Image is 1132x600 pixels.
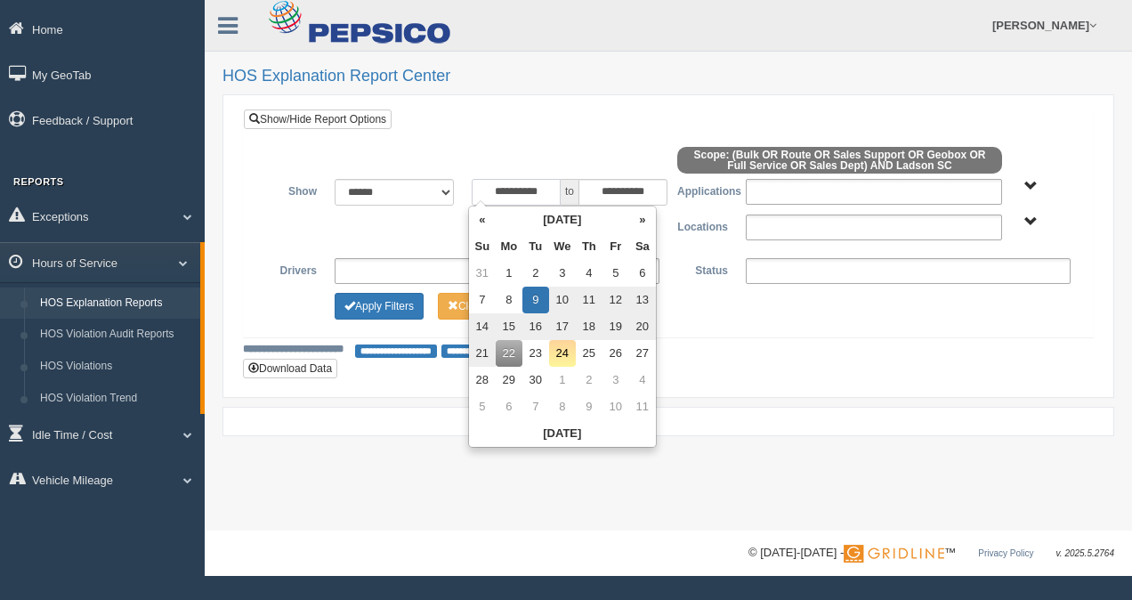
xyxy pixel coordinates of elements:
span: v. 2025.5.2764 [1056,548,1114,558]
td: 28 [469,367,496,393]
label: Drivers [257,258,326,280]
td: 16 [522,313,549,340]
td: 1 [496,260,522,287]
td: 5 [602,260,629,287]
a: HOS Violation Trend [32,383,200,415]
a: HOS Explanation Reports [32,288,200,320]
td: 9 [576,393,602,420]
td: 9 [522,287,549,313]
label: Show [257,179,326,200]
td: 26 [602,340,629,367]
button: Change Filter Options [335,293,424,320]
td: 11 [576,287,602,313]
td: 13 [629,287,656,313]
td: 3 [549,260,576,287]
td: 22 [496,340,522,367]
th: We [549,233,576,260]
label: Locations [668,215,737,236]
td: 6 [629,260,656,287]
td: 23 [522,340,549,367]
th: Sa [629,233,656,260]
td: 14 [469,313,496,340]
td: 18 [576,313,602,340]
td: 10 [602,393,629,420]
td: 25 [576,340,602,367]
button: Change Filter Options [438,293,526,320]
th: » [629,207,656,233]
td: 10 [549,287,576,313]
h2: HOS Explanation Report Center [222,68,1114,85]
td: 12 [602,287,629,313]
button: Download Data [243,359,337,378]
th: « [469,207,496,233]
td: 4 [629,367,656,393]
a: Show/Hide Report Options [244,109,392,129]
td: 20 [629,313,656,340]
td: 15 [496,313,522,340]
td: 17 [549,313,576,340]
td: 1 [549,367,576,393]
td: 30 [522,367,549,393]
td: 7 [469,287,496,313]
td: 8 [496,287,522,313]
td: 7 [522,393,549,420]
th: [DATE] [469,420,656,447]
td: 5 [469,393,496,420]
td: 11 [629,393,656,420]
th: Fr [602,233,629,260]
th: Su [469,233,496,260]
td: 21 [469,340,496,367]
span: Scope: (Bulk OR Route OR Sales Support OR Geobox OR Full Service OR Sales Dept) AND Ladson SC [677,147,1002,174]
div: © [DATE]-[DATE] - ™ [748,544,1114,563]
th: Mo [496,233,522,260]
td: 3 [602,367,629,393]
label: Applications [668,179,737,200]
td: 2 [522,260,549,287]
img: Gridline [844,545,944,563]
th: [DATE] [496,207,629,233]
td: 24 [549,340,576,367]
td: 29 [496,367,522,393]
td: 27 [629,340,656,367]
label: Status [668,258,737,280]
td: 19 [602,313,629,340]
td: 31 [469,260,496,287]
td: 4 [576,260,602,287]
td: 2 [576,367,602,393]
a: HOS Violation Audit Reports [32,319,200,351]
a: HOS Violations [32,351,200,383]
td: 6 [496,393,522,420]
span: to [561,179,578,206]
th: Tu [522,233,549,260]
a: Privacy Policy [978,548,1033,558]
td: 8 [549,393,576,420]
th: Th [576,233,602,260]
